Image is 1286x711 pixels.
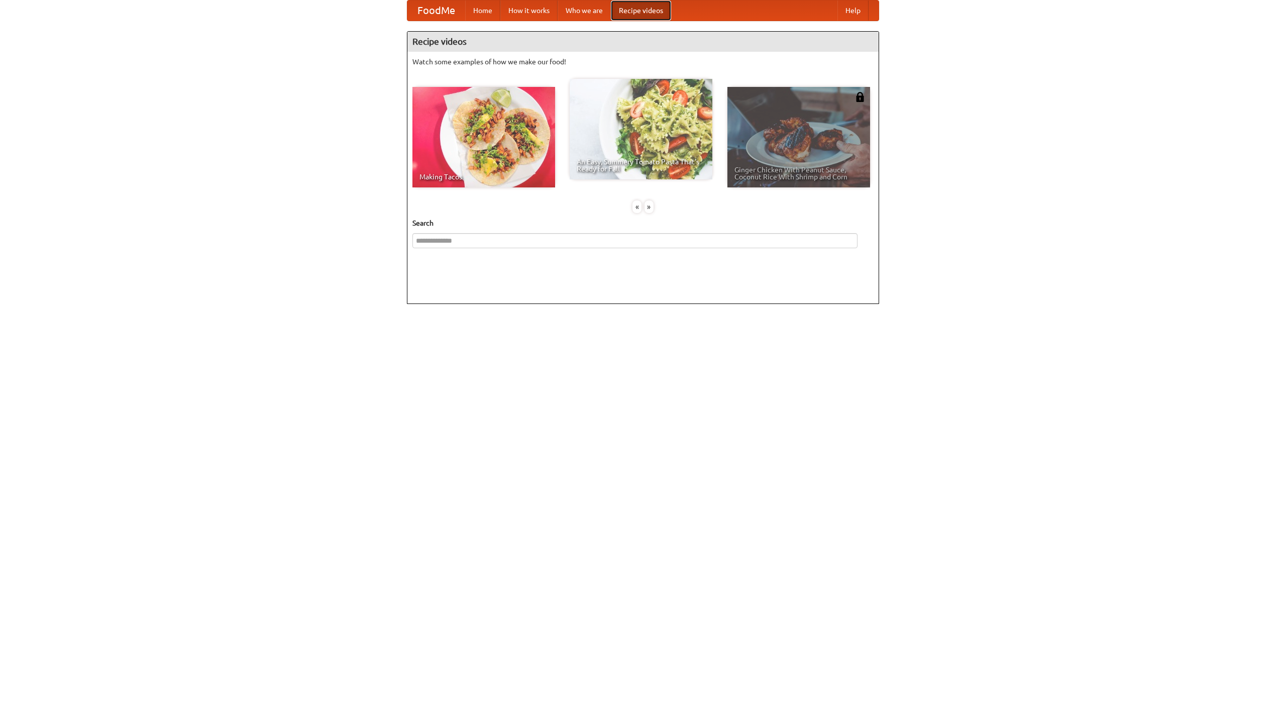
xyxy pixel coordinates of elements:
a: Recipe videos [611,1,671,21]
a: How it works [500,1,558,21]
span: An Easy, Summery Tomato Pasta That's Ready for Fall [577,158,705,172]
a: Making Tacos [412,87,555,187]
a: Who we are [558,1,611,21]
img: 483408.png [855,92,865,102]
h5: Search [412,218,874,228]
p: Watch some examples of how we make our food! [412,57,874,67]
div: « [632,200,641,213]
span: Making Tacos [419,173,548,180]
a: An Easy, Summery Tomato Pasta That's Ready for Fall [570,79,712,179]
h4: Recipe videos [407,32,879,52]
a: Help [837,1,869,21]
div: » [645,200,654,213]
a: Home [465,1,500,21]
a: FoodMe [407,1,465,21]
